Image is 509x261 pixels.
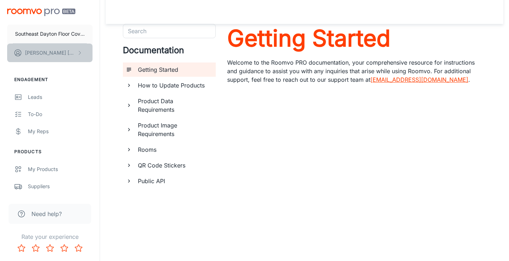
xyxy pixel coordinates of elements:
p: [PERSON_NAME] [PERSON_NAME] [25,49,75,57]
h6: Rooms [138,145,210,154]
div: My Reps [28,127,93,135]
h6: Getting Started [138,65,210,74]
p: Rate your experience [6,232,94,241]
ul: documentation page list [123,62,216,188]
img: Roomvo PRO Beta [7,9,75,16]
div: Leads [28,93,93,101]
div: Suppliers [28,182,93,190]
h6: QR Code Stickers [138,161,210,170]
button: Rate 5 star [71,241,86,255]
h6: How to Update Products [138,81,210,90]
h4: Documentation [123,44,216,57]
div: To-do [28,110,93,118]
iframe: vimeo-869182452 [227,87,486,232]
div: My Products [28,165,93,173]
button: Rate 1 star [14,241,29,255]
p: Welcome to the Roomvo PRO documentation, your comprehensive resource for instructions and guidanc... [227,58,486,84]
h6: Public API [138,177,210,185]
a: Getting Started [227,24,486,52]
a: [EMAIL_ADDRESS][DOMAIN_NAME] [370,76,468,83]
p: Southeast Dayton Floor Coverings International [15,30,85,38]
h6: Product Data Requirements [138,97,210,114]
button: Rate 4 star [57,241,71,255]
button: Rate 3 star [43,241,57,255]
span: Need help? [31,210,62,218]
button: [PERSON_NAME] [PERSON_NAME] [7,44,93,62]
h6: Product Image Requirements [138,121,210,138]
button: Rate 2 star [29,241,43,255]
button: Southeast Dayton Floor Coverings International [7,25,93,43]
button: Open [212,31,213,32]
